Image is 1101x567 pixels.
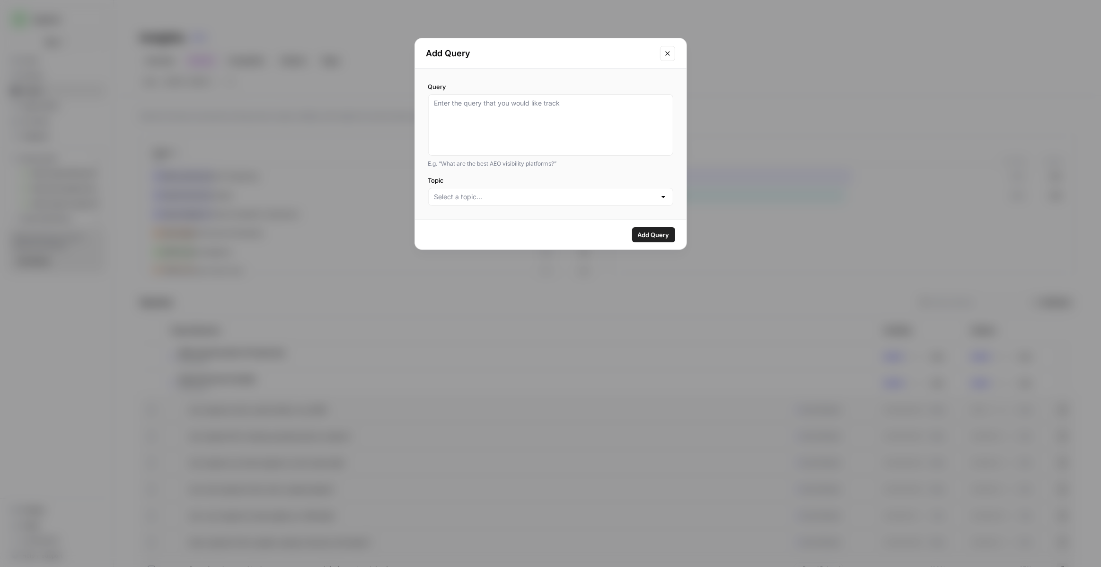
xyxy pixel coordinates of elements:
[428,176,673,185] label: Topic
[426,47,654,60] h2: Add Query
[428,159,673,168] div: E.g. “What are the best AEO visibility platforms?”
[434,192,656,202] input: Select a topic...
[428,82,673,91] label: Query
[632,227,675,242] button: Add Query
[660,46,675,61] button: Close modal
[638,230,669,239] span: Add Query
